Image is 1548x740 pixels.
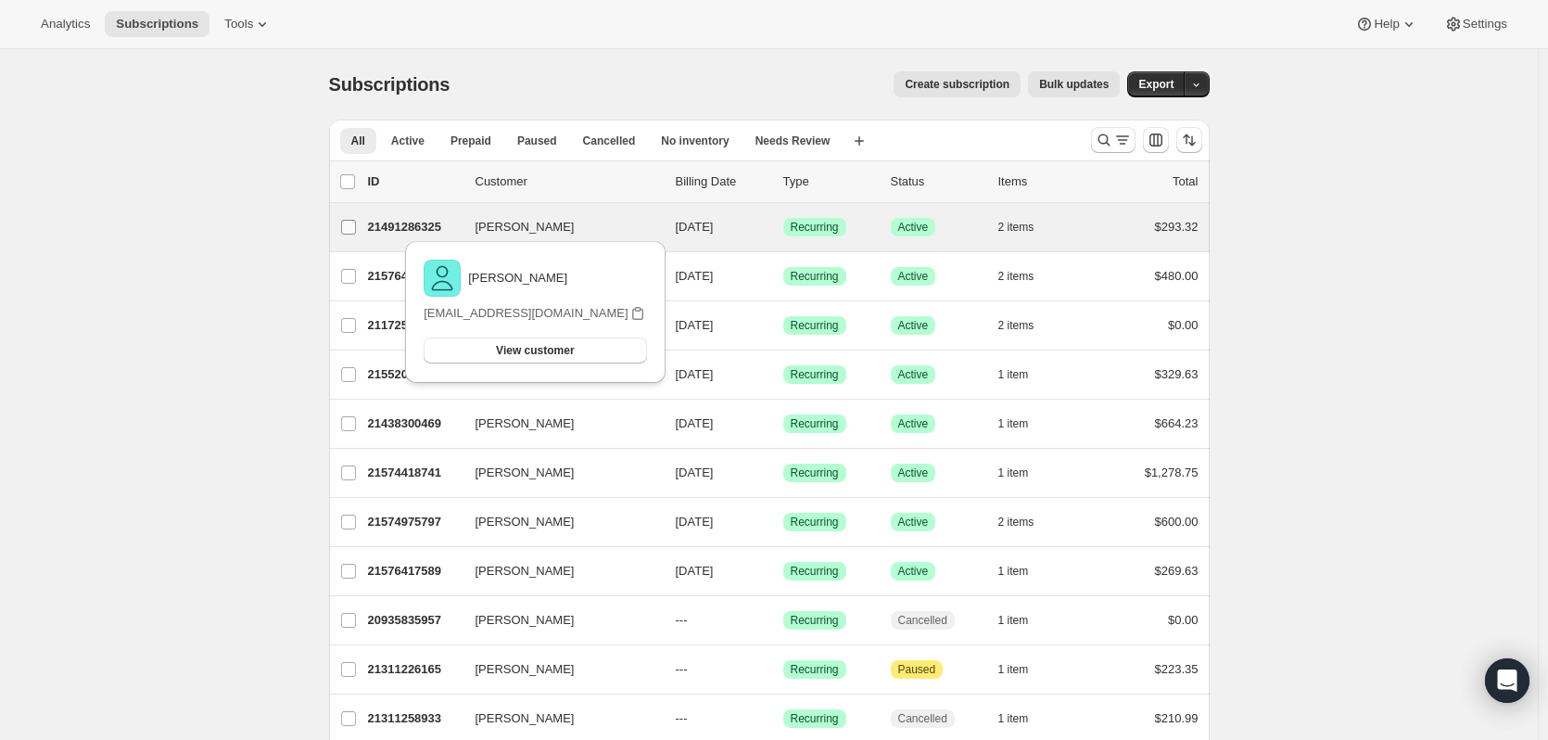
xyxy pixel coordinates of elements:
[998,214,1055,240] button: 2 items
[368,172,461,191] p: ID
[791,613,839,628] span: Recurring
[424,338,646,364] button: View customer
[476,660,575,679] span: [PERSON_NAME]
[476,513,575,531] span: [PERSON_NAME]
[116,17,198,32] span: Subscriptions
[464,704,650,734] button: [PERSON_NAME]
[368,562,461,581] p: 21576417589
[791,564,839,579] span: Recurring
[791,416,839,431] span: Recurring
[676,515,714,529] span: [DATE]
[368,316,461,335] p: 21172584757
[1176,127,1202,153] button: Sort the results
[424,304,628,323] p: [EMAIL_ADDRESS][DOMAIN_NAME]
[368,558,1199,584] div: 21576417589[PERSON_NAME][DATE]SuccessRecurringSuccessActive1 item$269.63
[1155,662,1199,676] span: $223.35
[676,662,688,676] span: ---
[998,172,1091,191] div: Items
[391,134,425,148] span: Active
[464,606,650,635] button: [PERSON_NAME]
[583,134,636,148] span: Cancelled
[791,367,839,382] span: Recurring
[676,613,688,627] span: ---
[676,172,768,191] p: Billing Date
[898,613,947,628] span: Cancelled
[1145,466,1199,479] span: $1,278.75
[676,318,714,332] span: [DATE]
[998,706,1049,732] button: 1 item
[905,77,1009,92] span: Create subscription
[464,556,650,586] button: [PERSON_NAME]
[791,515,839,529] span: Recurring
[368,365,461,384] p: 21552038197
[791,220,839,235] span: Recurring
[676,564,714,578] span: [DATE]
[368,415,461,433] p: 21438300469
[368,660,461,679] p: 21311226165
[1091,127,1136,153] button: Search and filter results
[783,172,876,191] div: Type
[1155,220,1199,234] span: $293.32
[105,11,209,37] button: Subscriptions
[1168,318,1199,332] span: $0.00
[898,220,929,235] span: Active
[1155,564,1199,578] span: $269.63
[998,711,1029,726] span: 1 item
[368,709,461,728] p: 21311258933
[1143,127,1169,153] button: Customize table column order and visibility
[998,263,1055,289] button: 2 items
[1344,11,1428,37] button: Help
[1463,17,1507,32] span: Settings
[1028,71,1120,97] button: Bulk updates
[30,11,101,37] button: Analytics
[1485,658,1529,703] div: Open Intercom Messenger
[1155,269,1199,283] span: $480.00
[368,460,1199,486] div: 21574418741[PERSON_NAME][DATE]SuccessRecurringSuccessActive1 item$1,278.75
[424,260,461,297] img: variant image
[998,220,1034,235] span: 2 items
[1173,172,1198,191] p: Total
[1374,17,1399,32] span: Help
[998,411,1049,437] button: 1 item
[1039,77,1109,92] span: Bulk updates
[998,607,1049,633] button: 1 item
[791,662,839,677] span: Recurring
[368,411,1199,437] div: 21438300469[PERSON_NAME][DATE]SuccessRecurringSuccessActive1 item$664.23
[791,269,839,284] span: Recurring
[1155,367,1199,381] span: $329.63
[898,564,929,579] span: Active
[1155,515,1199,529] span: $600.00
[368,313,1199,338] div: 21172584757[PERSON_NAME][DATE]SuccessRecurringSuccessActive2 items$0.00
[476,709,575,728] span: [PERSON_NAME]
[450,134,491,148] span: Prepaid
[676,220,714,234] span: [DATE]
[476,562,575,581] span: [PERSON_NAME]
[998,460,1049,486] button: 1 item
[998,657,1049,683] button: 1 item
[368,464,461,482] p: 21574418741
[368,513,461,531] p: 21574975797
[998,362,1049,388] button: 1 item
[898,515,929,529] span: Active
[898,367,929,382] span: Active
[517,134,557,148] span: Paused
[1168,613,1199,627] span: $0.00
[368,611,461,630] p: 20935835957
[998,515,1034,529] span: 2 items
[351,134,365,148] span: All
[468,269,567,287] p: [PERSON_NAME]
[368,214,1199,240] div: 21491286325[PERSON_NAME][DATE]SuccessRecurringSuccessActive2 items$293.32
[676,466,714,479] span: [DATE]
[329,74,450,95] span: Subscriptions
[476,415,575,433] span: [PERSON_NAME]
[894,71,1021,97] button: Create subscription
[1127,71,1185,97] button: Export
[998,662,1029,677] span: 1 item
[998,318,1034,333] span: 2 items
[791,711,839,726] span: Recurring
[898,318,929,333] span: Active
[661,134,729,148] span: No inventory
[998,509,1055,535] button: 2 items
[224,17,253,32] span: Tools
[1138,77,1174,92] span: Export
